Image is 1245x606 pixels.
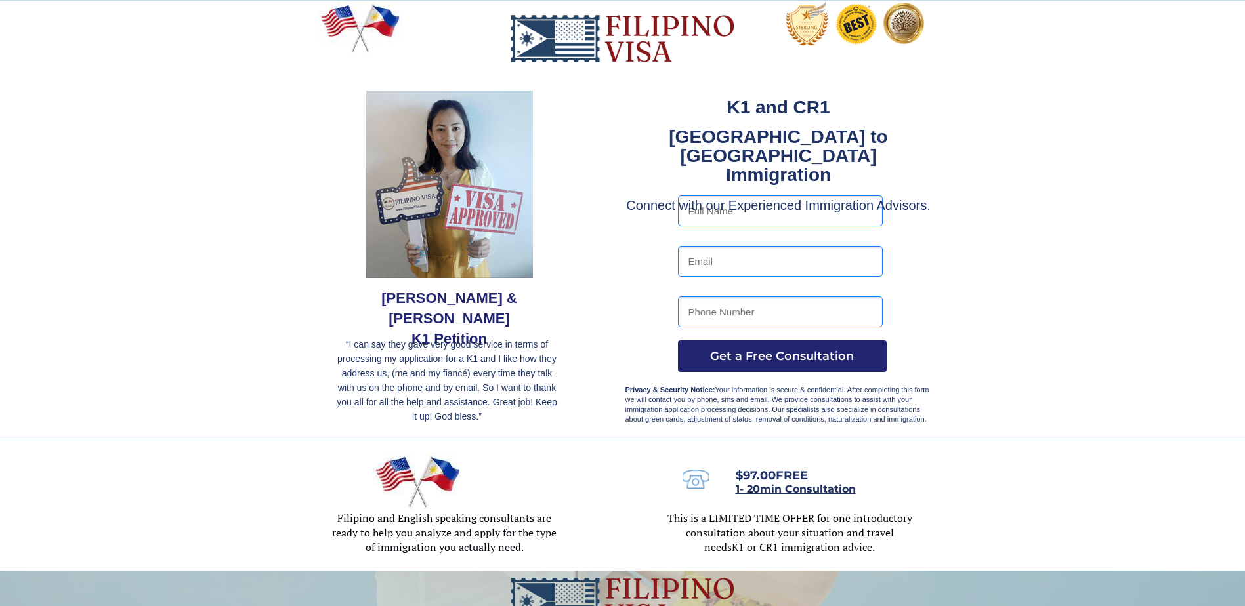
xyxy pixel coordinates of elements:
[736,483,856,495] span: 1- 20min Consultation
[669,127,887,185] strong: [GEOGRAPHIC_DATA] to [GEOGRAPHIC_DATA] Immigration
[736,484,856,495] a: 1- 20min Consultation
[626,198,931,212] span: Connect with our Experienced Immigration Advisors.
[732,540,875,554] span: K1 or CR1 immigration advice.
[678,246,883,277] input: Email
[381,290,517,347] span: [PERSON_NAME] & [PERSON_NAME] K1 Petition
[678,340,887,372] button: Get a Free Consultation
[667,511,912,554] span: This is a LIMITED TIME OFFER for one introductory consultation about your situation and travel needs
[334,337,560,424] p: “I can say they gave very good service in terms of processing my application for a K1 and I like ...
[332,511,557,554] span: Filipino and English speaking consultants are ready to help you analyze and apply for the type of...
[678,349,887,363] span: Get a Free Consultation
[736,468,776,483] s: $97.00
[678,296,883,327] input: Phone Number
[736,468,808,483] span: FREE
[727,97,830,117] strong: K1 and CR1
[678,195,883,226] input: Full Name
[625,386,929,423] span: Your information is secure & confidential. After completing this form we will contact you by phon...
[625,386,715,394] strong: Privacy & Security Notice:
